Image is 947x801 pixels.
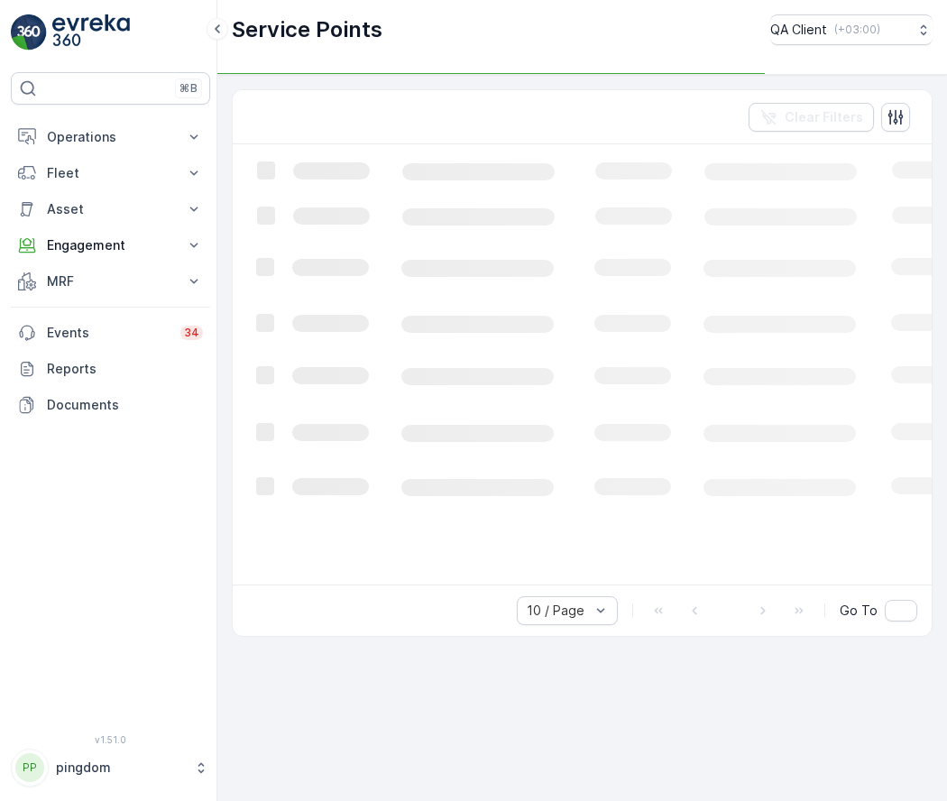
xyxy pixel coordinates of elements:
a: Events34 [11,315,210,351]
button: Operations [11,119,210,155]
p: MRF [47,272,174,290]
p: ⌘B [179,81,198,96]
button: Clear Filters [749,103,874,132]
button: QA Client(+03:00) [770,14,933,45]
div: PP [15,753,44,782]
button: Fleet [11,155,210,191]
a: Documents [11,387,210,423]
span: v 1.51.0 [11,734,210,745]
p: Clear Filters [785,108,863,126]
p: Fleet [47,164,174,182]
p: Engagement [47,236,174,254]
p: Asset [47,200,174,218]
img: logo_light-DOdMpM7g.png [52,14,130,51]
p: QA Client [770,21,827,39]
button: Asset [11,191,210,227]
button: Engagement [11,227,210,263]
button: PPpingdom [11,749,210,787]
p: Events [47,324,170,342]
p: ( +03:00 ) [834,23,880,37]
p: Service Points [232,15,382,44]
p: Operations [47,128,174,146]
p: pingdom [56,759,185,777]
p: 34 [184,326,199,340]
button: MRF [11,263,210,299]
p: Documents [47,396,203,414]
span: Go To [840,602,878,620]
p: Reports [47,360,203,378]
img: logo [11,14,47,51]
a: Reports [11,351,210,387]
